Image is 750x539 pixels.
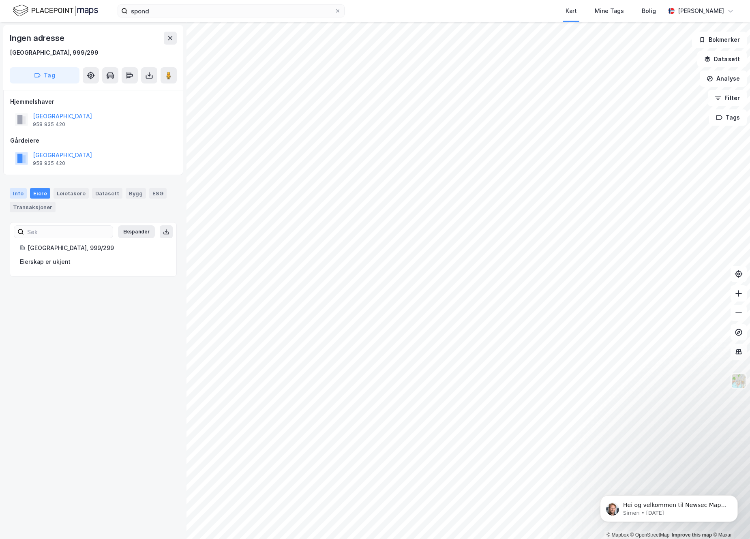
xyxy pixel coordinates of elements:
img: Z [731,373,746,389]
a: OpenStreetMap [630,532,670,538]
img: logo.f888ab2527a4732fd821a326f86c7f29.svg [13,4,98,18]
button: Ekspander [118,225,155,238]
div: Eierskap er ukjent [20,257,167,267]
div: Eiere [30,188,50,199]
button: Analyse [700,71,747,87]
button: Tag [10,67,79,83]
div: Bolig [642,6,656,16]
div: Info [10,188,27,199]
div: [GEOGRAPHIC_DATA], 999/299 [10,48,99,58]
button: Datasett [697,51,747,67]
div: Datasett [92,188,122,199]
input: Søk [24,226,113,238]
div: Bygg [126,188,146,199]
div: [PERSON_NAME] [678,6,724,16]
div: 958 935 420 [33,160,65,167]
p: Message from Simen, sent 3w ago [35,31,140,38]
div: ESG [149,188,167,199]
a: Improve this map [672,532,712,538]
button: Bokmerker [692,32,747,48]
div: Leietakere [54,188,89,199]
div: [GEOGRAPHIC_DATA], 999/299 [28,243,167,253]
div: Hjemmelshaver [10,97,176,107]
div: 958 935 420 [33,121,65,128]
iframe: Intercom notifications message [588,478,750,535]
div: Gårdeiere [10,136,176,145]
button: Filter [708,90,747,106]
div: Ingen adresse [10,32,66,45]
div: Mine Tags [595,6,624,16]
span: Hei og velkommen til Newsec Maps, [DEMOGRAPHIC_DATA][PERSON_NAME] det er du lurer på så er det ba... [35,24,139,62]
input: Søk på adresse, matrikkel, gårdeiere, leietakere eller personer [128,5,334,17]
button: Tags [709,109,747,126]
div: Transaksjoner [10,202,56,212]
a: Mapbox [606,532,629,538]
div: Kart [566,6,577,16]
